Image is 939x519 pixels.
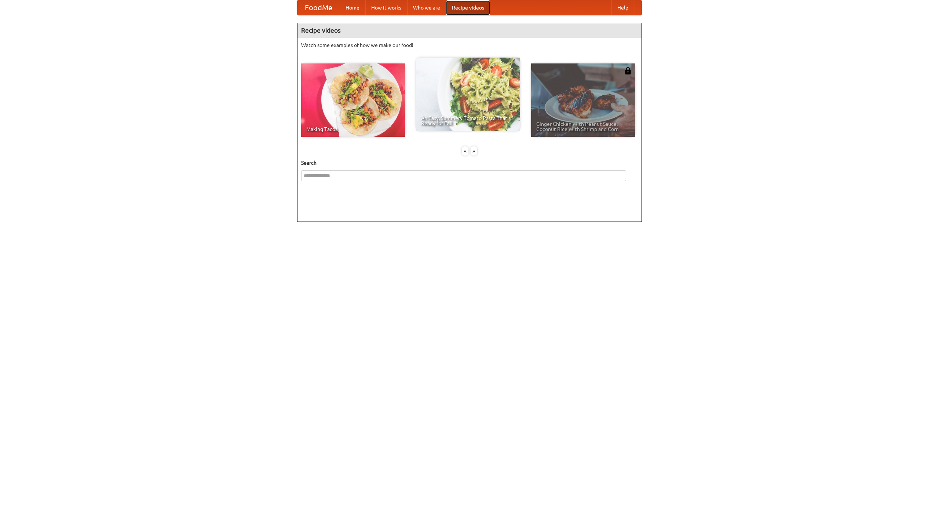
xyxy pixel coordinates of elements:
a: Home [340,0,365,15]
a: Who we are [407,0,446,15]
img: 483408.png [624,67,632,74]
span: An Easy, Summery Tomato Pasta That's Ready for Fall [421,116,515,126]
a: Recipe videos [446,0,490,15]
a: How it works [365,0,407,15]
h4: Recipe videos [297,23,642,38]
a: An Easy, Summery Tomato Pasta That's Ready for Fall [416,58,520,131]
p: Watch some examples of how we make our food! [301,41,638,49]
h5: Search [301,159,638,167]
a: FoodMe [297,0,340,15]
div: » [471,146,477,156]
span: Making Tacos [306,127,400,132]
a: Making Tacos [301,63,405,137]
a: Help [611,0,634,15]
div: « [462,146,468,156]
